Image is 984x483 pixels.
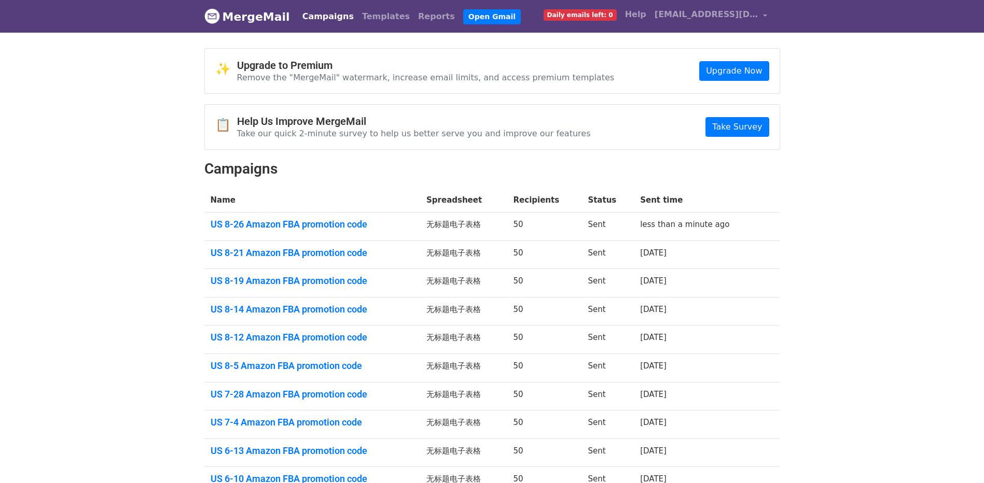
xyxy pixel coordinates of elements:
[507,240,582,269] td: 50
[211,417,414,428] a: US 7-4 Amazon FBA promotion code
[581,438,634,467] td: Sent
[507,410,582,439] td: 50
[215,118,237,133] span: 📋
[204,6,290,27] a: MergeMail
[507,212,582,241] td: 50
[507,325,582,354] td: 50
[581,325,634,354] td: Sent
[420,410,507,439] td: 无标题电子表格
[237,59,615,72] h4: Upgrade to Premium
[507,269,582,297] td: 50
[581,240,634,269] td: Sent
[640,333,667,342] a: [DATE]
[640,361,667,371] a: [DATE]
[204,8,220,24] img: MergeMail logo
[705,117,769,137] a: Take Survey
[420,438,507,467] td: 无标题电子表格
[298,6,358,27] a: Campaigns
[507,382,582,410] td: 50
[650,4,772,29] a: [EMAIL_ADDRESS][DOMAIN_NAME]
[544,9,617,21] span: Daily emails left: 0
[621,4,650,25] a: Help
[655,8,758,21] span: [EMAIL_ADDRESS][DOMAIN_NAME]
[581,410,634,439] td: Sent
[237,128,591,139] p: Take our quick 2-minute survey to help us better serve you and improve our features
[640,248,667,258] a: [DATE]
[581,297,634,325] td: Sent
[507,297,582,325] td: 50
[204,160,780,178] h2: Campaigns
[211,247,414,259] a: US 8-21 Amazon FBA promotion code
[581,382,634,410] td: Sent
[640,276,667,286] a: [DATE]
[581,354,634,382] td: Sent
[640,390,667,399] a: [DATE]
[204,188,421,212] th: Name
[640,220,729,229] a: less than a minute ago
[581,212,634,241] td: Sent
[463,9,521,24] a: Open Gmail
[640,305,667,314] a: [DATE]
[358,6,414,27] a: Templates
[211,445,414,457] a: US 6-13 Amazon FBA promotion code
[634,188,764,212] th: Sent time
[211,389,414,400] a: US 7-28 Amazon FBA promotion code
[237,115,591,127] h4: Help Us Improve MergeMail
[211,219,414,230] a: US 8-26 Amazon FBA promotion code
[507,438,582,467] td: 50
[211,332,414,343] a: US 8-12 Amazon FBA promotion code
[640,418,667,427] a: [DATE]
[581,188,634,212] th: Status
[420,212,507,241] td: 无标题电子表格
[539,4,621,25] a: Daily emails left: 0
[420,240,507,269] td: 无标题电子表格
[420,354,507,382] td: 无标题电子表格
[640,446,667,456] a: [DATE]
[211,275,414,287] a: US 8-19 Amazon FBA promotion code
[414,6,459,27] a: Reports
[507,354,582,382] td: 50
[211,360,414,372] a: US 8-5 Amazon FBA promotion code
[420,188,507,212] th: Spreadsheet
[237,72,615,83] p: Remove the "MergeMail" watermark, increase email limits, and access premium templates
[215,62,237,77] span: ✨
[581,269,634,297] td: Sent
[420,382,507,410] td: 无标题电子表格
[211,304,414,315] a: US 8-14 Amazon FBA promotion code
[420,269,507,297] td: 无标题电子表格
[420,297,507,325] td: 无标题电子表格
[699,61,769,81] a: Upgrade Now
[420,325,507,354] td: 无标题电子表格
[507,188,582,212] th: Recipients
